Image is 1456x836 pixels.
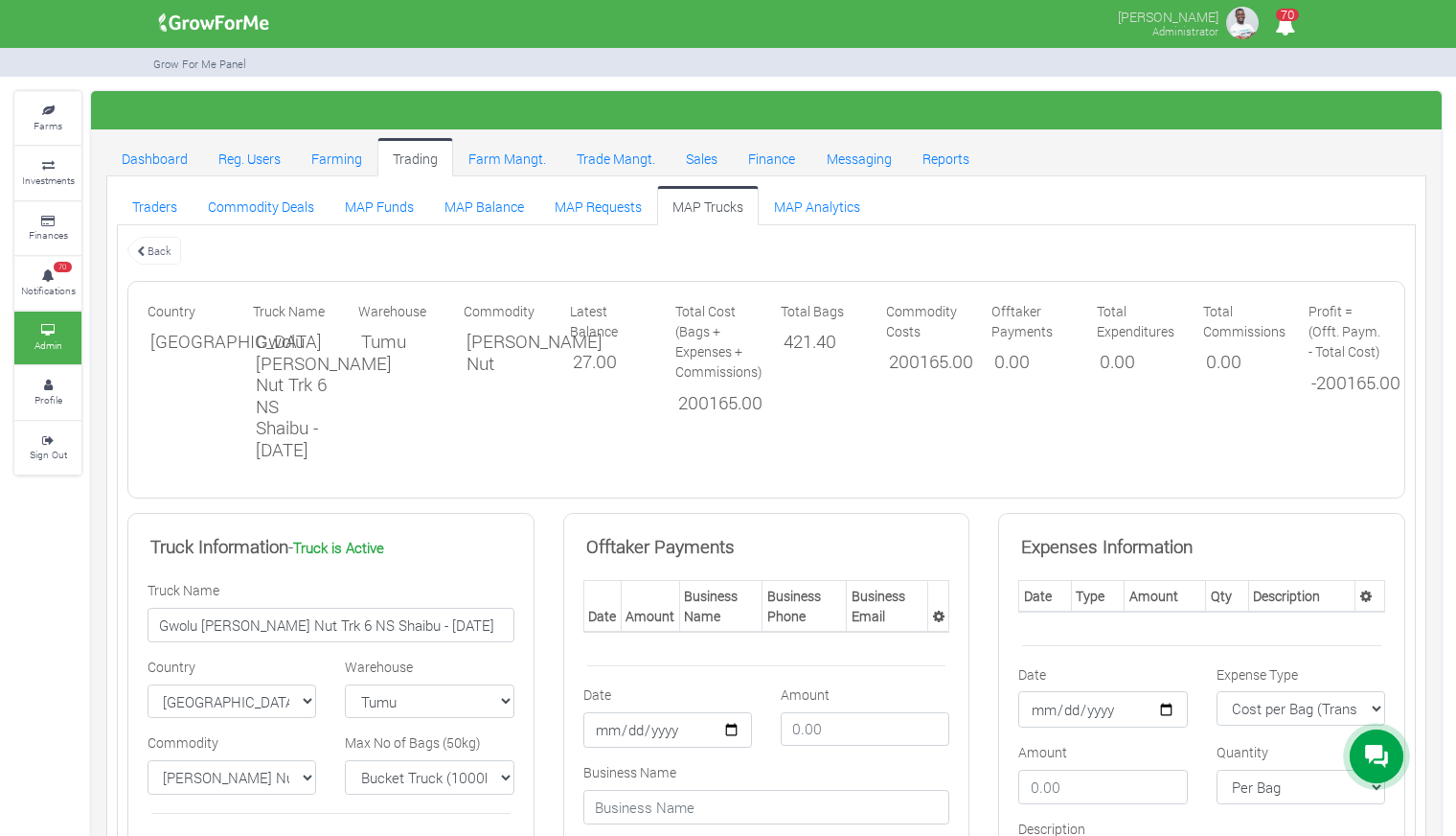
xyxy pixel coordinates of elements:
[117,186,193,224] a: Traders
[296,138,377,176] a: Farming
[150,331,221,353] h5: [GEOGRAPHIC_DATA]
[586,534,735,558] b: Offtaker Payments
[1311,372,1382,394] h5: -200165.00
[583,685,611,705] label: Date
[886,301,963,341] label: Commodity Costs
[762,581,847,632] th: Business Phone
[1019,581,1071,612] th: Date
[847,581,928,632] th: Business Email
[1266,18,1304,36] a: 70
[466,331,537,374] h5: [PERSON_NAME] Nut
[54,262,72,273] span: 70
[14,92,81,145] a: Farms
[148,657,195,677] label: Country
[573,351,644,373] h5: 27.00
[1276,9,1299,21] span: 70
[675,301,762,383] label: Total Cost (Bags + Expenses + Commissions)
[570,301,647,341] label: Latest Balance
[1097,301,1174,341] label: Total Expenditures
[1018,770,1187,804] input: 0.00
[203,138,296,176] a: Reg. Users
[733,138,810,176] a: Finance
[148,301,195,321] label: Country
[889,351,960,373] h5: 200165.00
[1223,4,1262,42] img: growforme image
[148,608,514,642] input: Enter Truck Name
[21,284,76,297] small: Notifications
[678,392,749,414] h5: 200165.00
[127,235,181,267] a: Back
[781,712,949,747] input: 0.00
[679,581,762,632] th: Business Name
[539,186,657,224] a: MAP Requests
[1018,742,1067,762] label: Amount
[377,138,453,176] a: Trading
[1071,581,1125,612] th: Type
[464,301,535,321] label: Commodity
[453,138,561,176] a: Farm Mangt.
[784,331,854,353] h5: 421.40
[106,138,203,176] a: Dashboard
[14,422,81,475] a: Sign Out
[1018,691,1187,728] input: Date
[811,138,907,176] a: Messaging
[34,338,62,352] small: Admin
[1018,664,1046,685] label: Date
[759,186,876,224] a: MAP Analytics
[22,174,75,187] small: Investments
[1206,351,1277,373] h5: 0.00
[781,685,830,705] label: Amount
[1308,301,1385,362] label: Profit = (Offt. Paym. - Total Cost)
[148,732,218,753] label: Commodity
[150,536,512,558] h5: -
[14,257,81,310] a: 70 Notifications
[34,393,62,406] small: Profile
[1152,24,1218,38] small: Administrator
[256,331,327,460] h5: Gwolu [PERSON_NAME] Nut Trk 6 NS Shaibu - [DATE]
[657,186,759,224] a: MAP Trucks
[293,538,384,557] b: Truck is Active
[14,147,81,199] a: Investments
[561,138,671,176] a: Trade Mangt.
[621,581,679,632] th: Amount
[583,762,676,782] label: Business Name
[14,366,81,419] a: Profile
[1217,664,1298,685] label: Expense Type
[583,712,752,749] input: Date
[583,790,950,824] input: Business Name
[991,301,1068,341] label: Offtaker Payments
[1217,742,1268,762] label: Quantity
[1266,4,1304,47] i: Notifications
[358,301,426,321] label: Warehouse
[1125,581,1206,612] th: Amount
[193,186,330,224] a: Commodity Deals
[150,534,288,558] b: Truck Information
[253,301,325,321] label: Truck Name
[907,138,985,176] a: Reports
[1118,4,1218,27] p: [PERSON_NAME]
[361,331,432,353] h5: Tumu
[781,301,844,321] label: Total Bags
[152,4,276,42] img: growforme image
[14,202,81,255] a: Finances
[671,138,733,176] a: Sales
[1021,534,1193,558] b: Expenses Information
[1203,301,1285,341] label: Total Commissions
[1100,351,1171,373] h5: 0.00
[29,228,68,242] small: Finances
[14,312,81,364] a: Admin
[34,119,62,132] small: Farms
[345,732,481,753] label: Max No of Bags (50kg)
[148,580,219,600] label: Truck Name
[429,186,539,224] a: MAP Balance
[583,581,621,632] th: Date
[345,657,413,677] label: Warehouse
[330,186,429,224] a: MAP Funds
[1206,581,1249,612] th: Qty
[30,448,67,461] small: Sign Out
[994,351,1065,373] h5: 0.00
[1248,581,1354,612] th: Description
[153,57,246,71] small: Grow For Me Panel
